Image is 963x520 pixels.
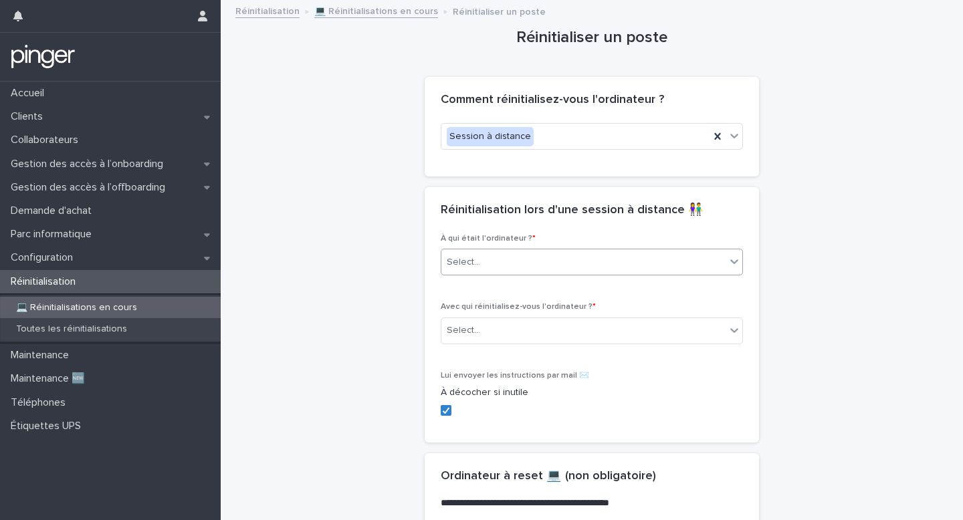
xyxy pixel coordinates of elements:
p: Parc informatique [5,228,102,241]
p: Réinitialiser un poste [453,3,546,18]
p: Réinitialisation [5,275,86,288]
div: Session à distance [447,127,534,146]
img: mTgBEunGTSyRkCgitkcU [11,43,76,70]
p: Téléphones [5,396,76,409]
p: Configuration [5,251,84,264]
p: 💻 Réinitialisations en cours [5,302,148,313]
a: 💻 Réinitialisations en cours [314,3,438,18]
span: Avec qui réinitialisez-vous l'ordinateur ? [441,303,596,311]
p: Collaborateurs [5,134,89,146]
h2: Réinitialisation lors d'une session à distance 👫 [441,203,703,218]
div: Select... [447,255,480,269]
p: Maintenance [5,349,80,362]
p: Gestion des accès à l’offboarding [5,181,176,194]
p: À décocher si inutile [441,386,743,400]
p: Gestion des accès à l’onboarding [5,158,174,170]
div: Select... [447,323,480,338]
span: À qui était l'ordinateur ? [441,235,536,243]
p: Étiquettes UPS [5,420,92,432]
p: Toutes les réinitialisations [5,323,138,335]
span: Lui envoyer les instructions par mail ✉️ [441,372,589,380]
p: Maintenance 🆕 [5,372,96,385]
p: Clients [5,110,53,123]
h2: Comment réinitialisez-vous l'ordinateur ? [441,93,664,108]
h2: Ordinateur à reset 💻 (non obligatoire) [441,469,656,484]
p: Accueil [5,87,55,100]
a: Réinitialisation [235,3,300,18]
p: Demande d'achat [5,205,102,217]
h1: Réinitialiser un poste [425,28,759,47]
